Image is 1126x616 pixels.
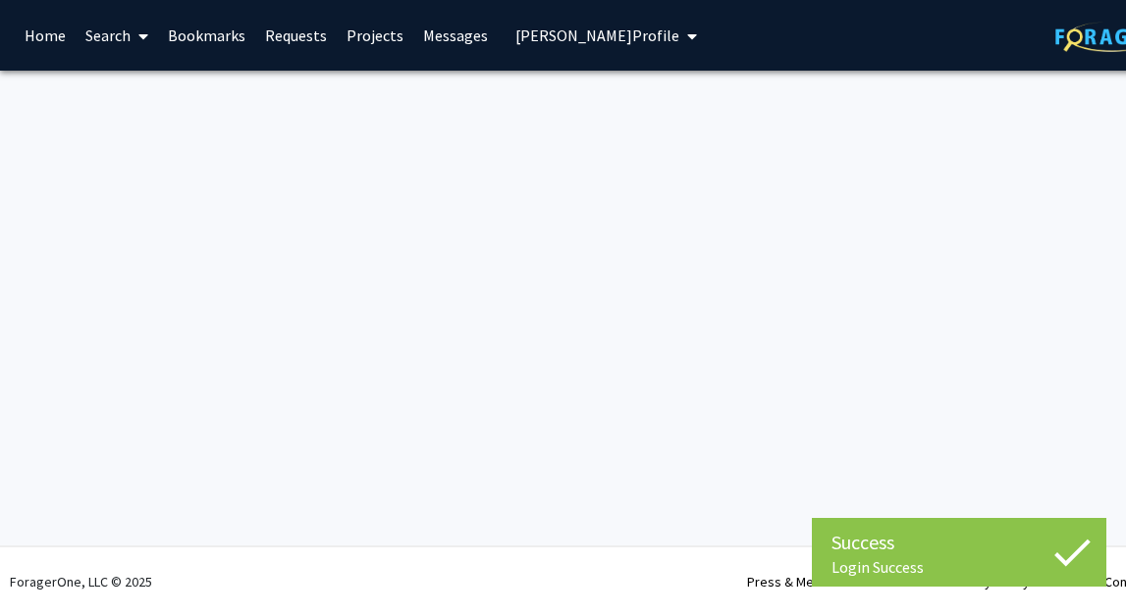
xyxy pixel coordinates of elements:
[515,26,679,45] span: [PERSON_NAME] Profile
[76,1,158,70] a: Search
[747,573,831,590] a: Press & Media
[413,1,498,70] a: Messages
[255,1,337,70] a: Requests
[158,1,255,70] a: Bookmarks
[15,1,76,70] a: Home
[831,557,1087,577] div: Login Success
[10,547,152,616] div: ForagerOne, LLC © 2025
[337,1,413,70] a: Projects
[831,528,1087,557] div: Success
